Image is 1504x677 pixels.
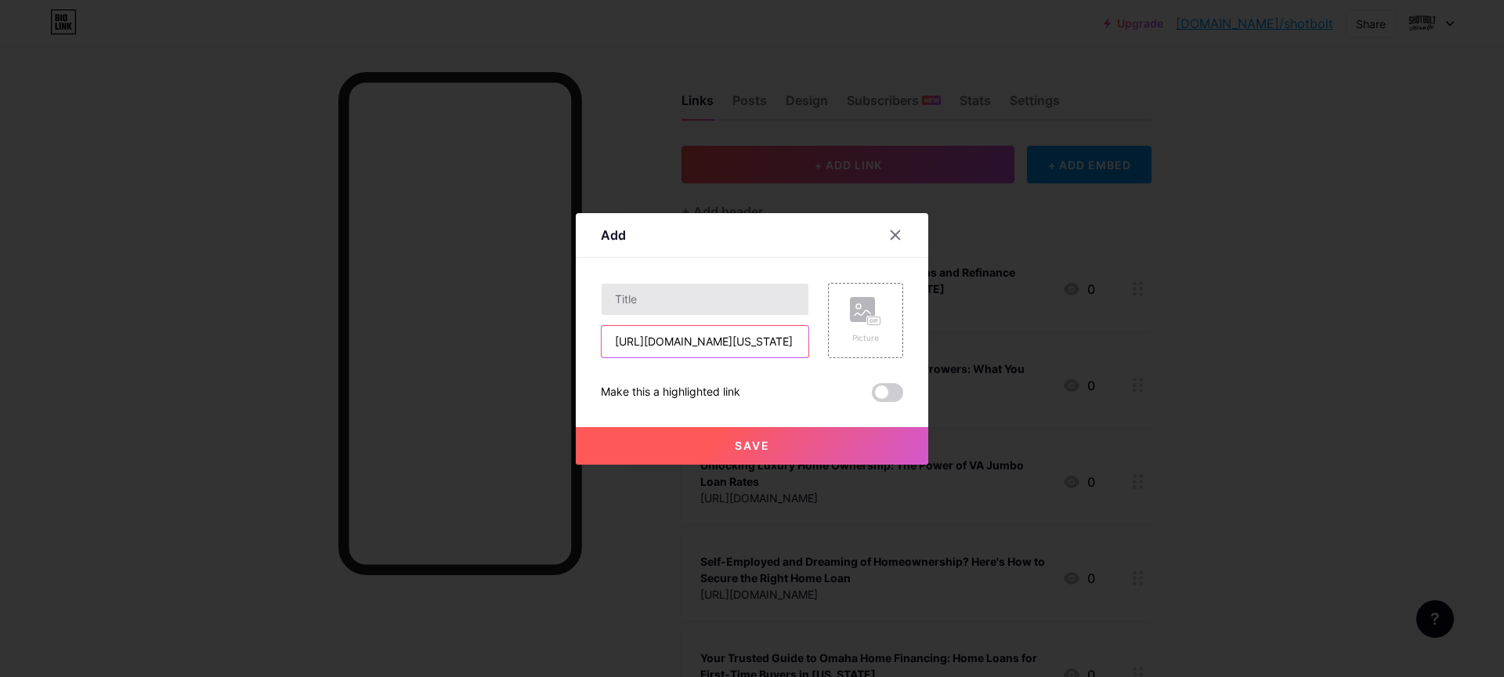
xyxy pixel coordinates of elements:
input: Title [602,284,808,315]
div: Make this a highlighted link [601,383,740,402]
div: Add [601,226,626,244]
button: Save [576,427,928,465]
input: URL [602,326,808,357]
span: Save [735,439,770,452]
div: Picture [850,332,881,344]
